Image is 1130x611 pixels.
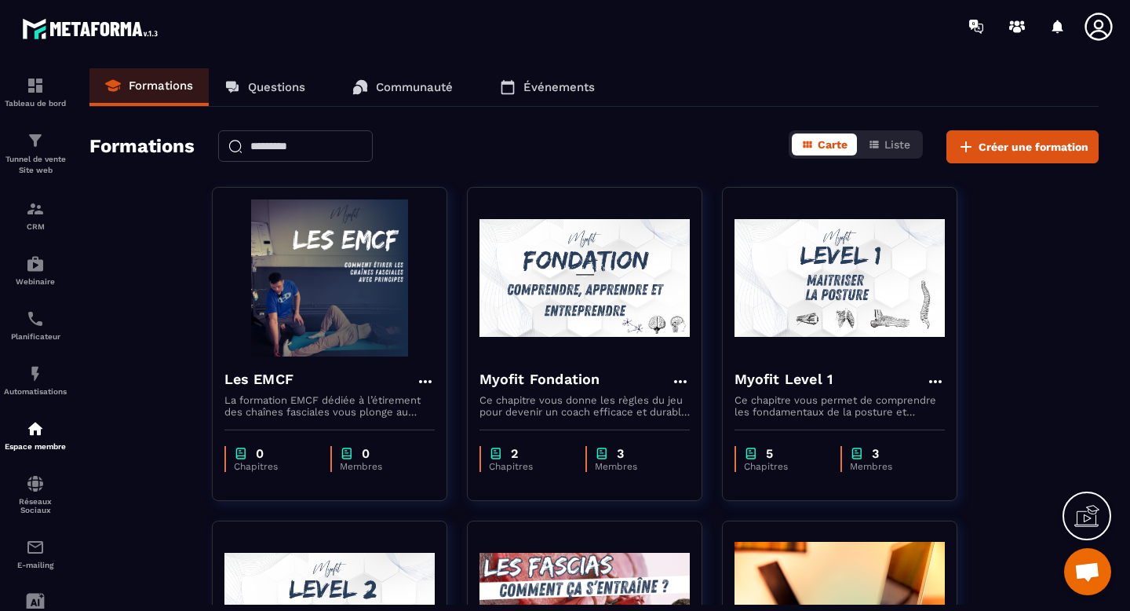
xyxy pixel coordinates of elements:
h4: Les EMCF [224,368,294,390]
h4: Myofit Fondation [479,368,600,390]
a: Événements [484,68,611,106]
a: Formations [89,68,209,106]
img: formation [26,76,45,95]
p: Espace membre [4,442,67,451]
p: Ce chapitre vous permet de comprendre les fondamentaux de la posture et d’apprendre à réaliser un... [734,394,945,418]
img: social-network [26,474,45,493]
a: automationsautomationsWebinaire [4,243,67,298]
img: chapter [234,446,248,461]
p: Membres [340,461,419,472]
span: Créer une formation [979,139,1088,155]
a: schedulerschedulerPlanificateur [4,298,67,353]
p: Événements [523,80,595,94]
img: chapter [489,446,503,461]
a: formation-backgroundMyofit FondationCe chapitre vous donne les règles du jeu pour devenir un coac... [467,187,722,521]
button: Liste [858,134,920,155]
img: formation [26,199,45,218]
img: email [26,538,45,557]
p: Réseaux Sociaux [4,497,67,514]
p: Tableau de bord [4,99,67,108]
a: formationformationCRM [4,188,67,243]
a: Questions [209,68,321,106]
img: automations [26,254,45,273]
p: Webinaire [4,277,67,286]
p: Communauté [376,80,453,94]
img: logo [22,14,163,43]
p: 0 [362,446,370,461]
p: Chapitres [489,461,570,472]
span: Carte [818,138,847,151]
p: E-mailing [4,561,67,569]
p: Chapitres [744,461,825,472]
p: Membres [595,461,674,472]
a: formation-backgroundLes EMCFLa formation EMCF dédiée à l’étirement des chaînes fasciales vous plo... [212,187,467,521]
h2: Formations [89,130,195,163]
a: social-networksocial-networkRéseaux Sociaux [4,463,67,526]
p: Tunnel de vente Site web [4,154,67,176]
img: automations [26,364,45,383]
a: emailemailE-mailing [4,526,67,581]
div: Ouvrir le chat [1064,548,1111,595]
a: automationsautomationsAutomatisations [4,353,67,408]
p: 0 [256,446,264,461]
img: chapter [744,446,758,461]
button: Créer une formation [946,130,1099,163]
img: automations [26,419,45,438]
img: scheduler [26,309,45,328]
h4: Myofit Level 1 [734,368,833,390]
span: Liste [884,138,910,151]
p: 5 [766,446,773,461]
p: 3 [617,446,624,461]
img: chapter [340,446,354,461]
img: formation-background [224,199,435,357]
img: formation-background [479,199,690,357]
p: Formations [129,79,193,93]
p: La formation EMCF dédiée à l’étirement des chaînes fasciales vous plonge au cœur des techniques i... [224,394,435,418]
p: Planificateur [4,332,67,341]
p: 2 [511,446,518,461]
p: Chapitres [234,461,315,472]
a: formation-backgroundMyofit Level 1Ce chapitre vous permet de comprendre les fondamentaux de la po... [722,187,977,521]
a: Communauté [337,68,468,106]
a: automationsautomationsEspace membre [4,408,67,463]
p: Questions [248,80,305,94]
img: formation [26,131,45,150]
p: 3 [872,446,879,461]
a: formationformationTableau de bord [4,64,67,119]
a: formationformationTunnel de vente Site web [4,119,67,188]
img: chapter [850,446,864,461]
p: CRM [4,222,67,231]
p: Automatisations [4,387,67,396]
button: Carte [792,134,857,155]
img: chapter [595,446,609,461]
p: Membres [850,461,929,472]
img: formation-background [734,199,945,357]
p: Ce chapitre vous donne les règles du jeu pour devenir un coach efficace et durable. Vous y découv... [479,394,690,418]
